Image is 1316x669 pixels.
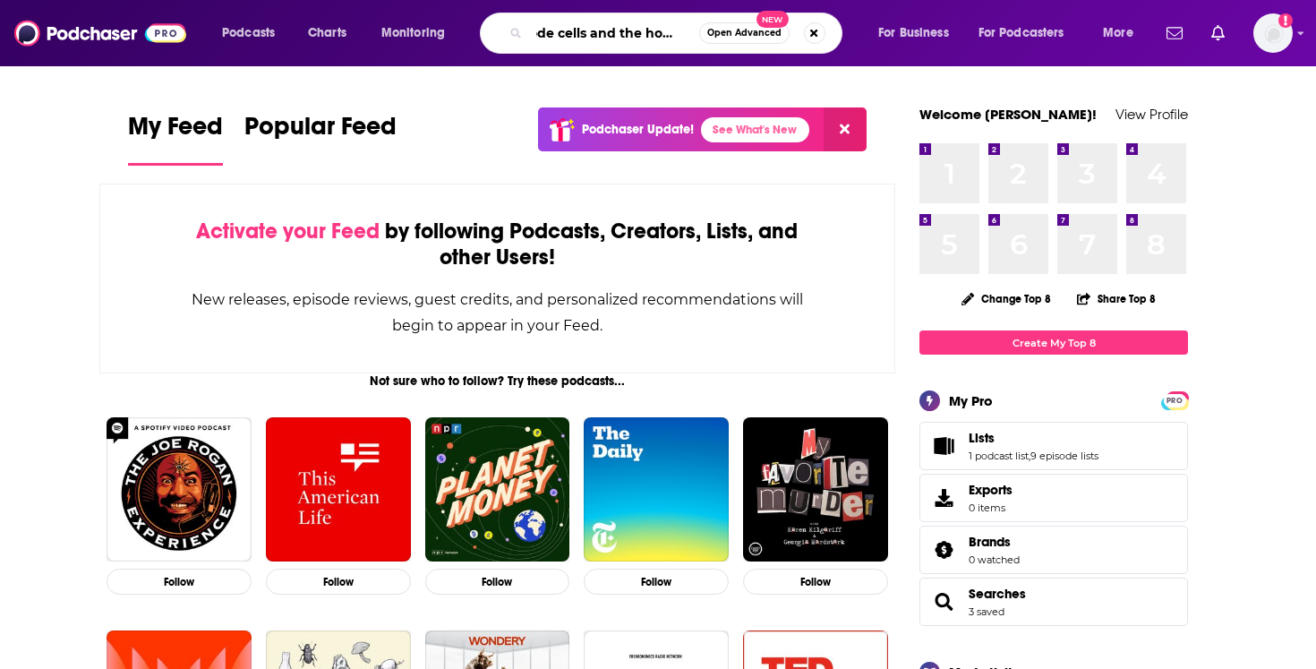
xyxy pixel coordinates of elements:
span: , [1029,450,1030,462]
a: 9 episode lists [1030,450,1098,462]
div: My Pro [949,392,993,409]
a: 3 saved [969,605,1004,618]
span: Exports [969,482,1013,498]
img: The Daily [584,417,729,562]
span: Activate your Feed [196,218,380,244]
button: Follow [425,569,570,595]
span: Charts [308,21,346,46]
a: Show notifications dropdown [1159,18,1190,48]
button: Follow [107,569,252,595]
a: 0 watched [969,553,1020,566]
button: open menu [967,19,1090,47]
span: Popular Feed [244,111,397,152]
a: Lists [969,430,1098,446]
span: Open Advanced [707,29,782,38]
a: PRO [1164,393,1185,407]
button: Open AdvancedNew [699,22,790,44]
button: open menu [1090,19,1156,47]
span: Searches [919,578,1188,626]
svg: Add a profile image [1278,13,1293,28]
span: PRO [1164,394,1185,407]
span: More [1103,21,1133,46]
a: Searches [926,589,961,614]
span: My Feed [128,111,223,152]
img: Podchaser - Follow, Share and Rate Podcasts [14,16,186,50]
div: New releases, episode reviews, guest credits, and personalized recommendations will begin to appe... [190,287,805,339]
button: open menu [369,19,468,47]
span: Logged in as Simran12080 [1253,13,1293,53]
button: Share Top 8 [1076,281,1157,316]
span: Lists [969,430,995,446]
span: Lists [919,422,1188,470]
a: Popular Feed [244,111,397,166]
a: Charts [296,19,357,47]
span: New [756,11,789,28]
div: by following Podcasts, Creators, Lists, and other Users! [190,219,805,270]
a: Show notifications dropdown [1204,18,1232,48]
a: Brands [926,537,961,562]
span: For Podcasters [978,21,1064,46]
a: Brands [969,534,1020,550]
a: Create My Top 8 [919,330,1188,355]
img: Planet Money [425,417,570,562]
a: My Feed [128,111,223,166]
a: Welcome [PERSON_NAME]! [919,106,1097,123]
p: Podchaser Update! [582,122,694,137]
span: Podcasts [222,21,275,46]
div: Search podcasts, credits, & more... [497,13,859,54]
a: View Profile [1115,106,1188,123]
span: Brands [919,526,1188,574]
a: Searches [969,586,1026,602]
span: Monitoring [381,21,445,46]
div: Not sure who to follow? Try these podcasts... [99,373,895,389]
span: Brands [969,534,1011,550]
img: My Favorite Murder with Karen Kilgariff and Georgia Hardstark [743,417,888,562]
button: open menu [866,19,971,47]
span: Exports [926,485,961,510]
button: Change Top 8 [951,287,1062,310]
a: See What's New [701,117,809,142]
img: The Joe Rogan Experience [107,417,252,562]
img: User Profile [1253,13,1293,53]
button: Show profile menu [1253,13,1293,53]
button: Follow [584,569,729,595]
button: open menu [209,19,298,47]
button: Follow [743,569,888,595]
button: Follow [266,569,411,595]
a: Exports [919,474,1188,522]
span: For Business [878,21,949,46]
a: 1 podcast list [969,450,1029,462]
img: This American Life [266,417,411,562]
a: Lists [926,433,961,459]
span: 0 items [969,502,1013,514]
input: Search podcasts, credits, & more... [529,19,699,47]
